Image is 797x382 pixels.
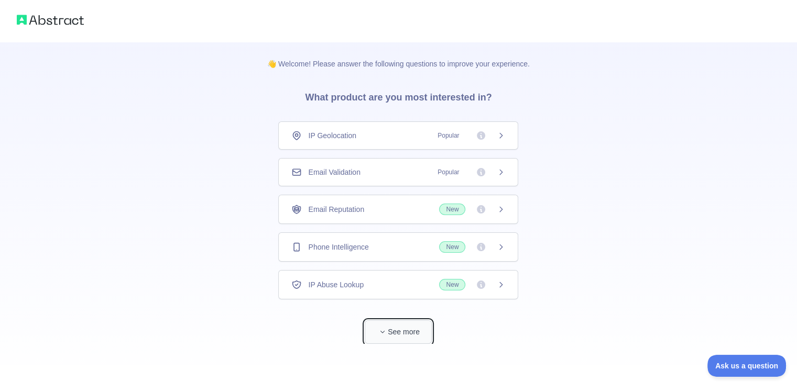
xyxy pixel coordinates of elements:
[439,279,465,290] span: New
[308,279,364,290] span: IP Abuse Lookup
[365,320,432,344] button: See more
[250,42,547,69] p: 👋 Welcome! Please answer the following questions to improve your experience.
[288,69,508,121] h3: What product are you most interested in?
[308,242,368,252] span: Phone Intelligence
[431,130,465,141] span: Popular
[439,204,465,215] span: New
[439,241,465,253] span: New
[308,130,356,141] span: IP Geolocation
[707,355,787,377] iframe: Toggle Customer Support
[431,167,465,177] span: Popular
[308,167,360,177] span: Email Validation
[17,13,84,27] img: Abstract logo
[308,204,364,215] span: Email Reputation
